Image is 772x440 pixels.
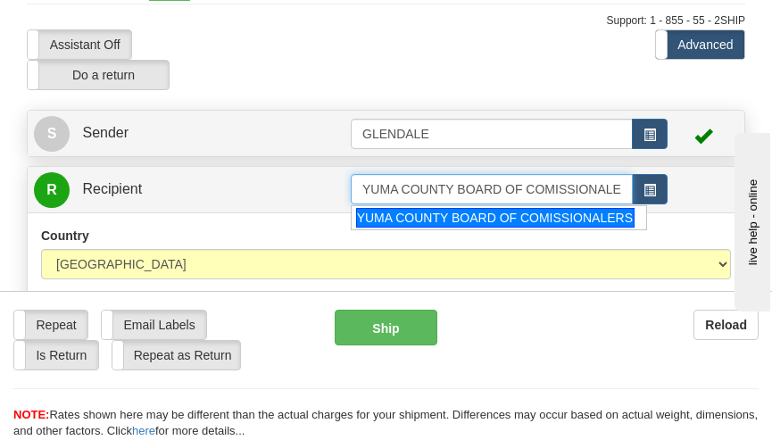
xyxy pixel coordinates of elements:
label: Assistant Off [28,30,131,59]
a: here [132,424,155,437]
button: Reload [693,310,759,340]
span: S [34,116,70,152]
label: Is Return [14,341,98,369]
span: NOTE: [13,408,49,421]
label: Repeat as Return [112,341,240,369]
div: YUMA COUNTY BOARD OF COMISSIONALERS [356,208,635,228]
input: Recipient Id [351,174,633,204]
label: Email Labels [102,311,206,339]
b: Reload [705,318,747,332]
input: Sender Id [351,119,633,149]
label: Country [41,227,89,245]
label: Advanced [656,30,744,59]
a: S Sender [34,115,351,152]
label: Repeat [14,311,87,339]
label: Do a return [28,61,169,89]
a: R Recipient [34,171,316,208]
span: R [34,172,70,208]
span: Recipient [82,181,142,196]
iframe: chat widget [731,129,770,311]
span: Sender [82,125,129,140]
button: Ship [335,310,436,345]
div: Support: 1 - 855 - 55 - 2SHIP [27,13,745,29]
div: live help - online [13,15,165,29]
